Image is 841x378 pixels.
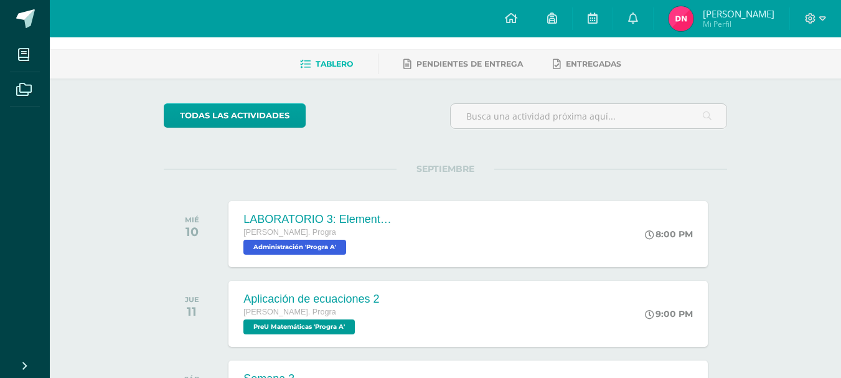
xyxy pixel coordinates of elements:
[416,59,523,69] span: Pendientes de entrega
[243,213,393,226] div: LABORATORIO 3: Elementos del emprenmdimiento.
[397,163,494,174] span: SEPTIEMBRE
[300,54,353,74] a: Tablero
[185,304,199,319] div: 11
[703,19,774,29] span: Mi Perfil
[645,308,693,319] div: 9:00 PM
[243,319,355,334] span: PreU Matemáticas 'Progra A'
[703,7,774,20] span: [PERSON_NAME]
[669,6,693,31] img: bd351907fcc6d815a8ede91418bd2634.png
[185,215,199,224] div: MIÉ
[553,54,621,74] a: Entregadas
[451,104,726,128] input: Busca una actividad próxima aquí...
[403,54,523,74] a: Pendientes de entrega
[243,308,336,316] span: [PERSON_NAME]. Progra
[164,103,306,128] a: todas las Actividades
[185,224,199,239] div: 10
[243,228,336,237] span: [PERSON_NAME]. Progra
[566,59,621,69] span: Entregadas
[185,295,199,304] div: JUE
[243,240,346,255] span: Administración 'Progra A'
[645,229,693,240] div: 8:00 PM
[316,59,353,69] span: Tablero
[243,293,379,306] div: Aplicación de ecuaciones 2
